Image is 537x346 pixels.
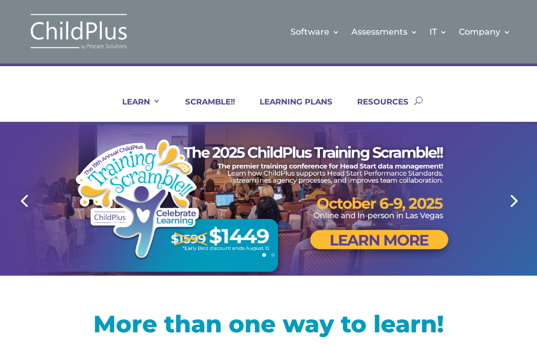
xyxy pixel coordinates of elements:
a: LEARN [109,97,160,122]
a: Company [459,11,511,53]
a: 1 [262,253,266,257]
a: SCRAMBLE!! [172,97,235,122]
a: Assessments [351,11,418,53]
a: IT [429,11,447,53]
a: LEARNING PLANS [246,97,332,122]
a: Software [291,11,340,53]
a: RESOURCES [344,97,409,122]
h1: More than one way to learn! [27,312,510,341]
a: 2 [271,253,275,257]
